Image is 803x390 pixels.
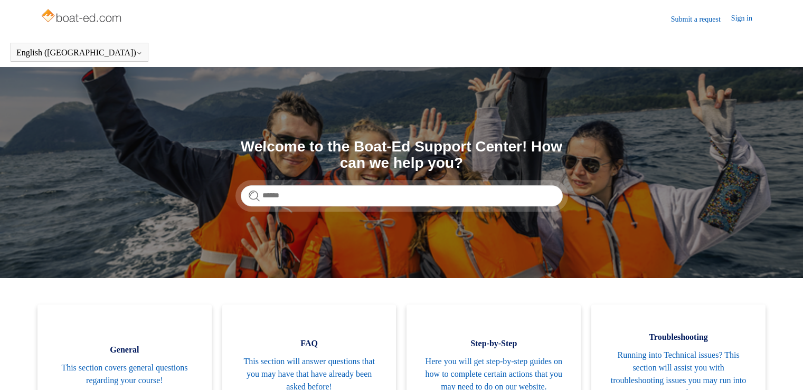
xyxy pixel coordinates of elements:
[238,337,381,350] span: FAQ
[40,6,124,27] img: Boat-Ed Help Center home page
[731,13,763,25] a: Sign in
[16,48,143,58] button: English ([GEOGRAPHIC_DATA])
[607,331,750,344] span: Troubleshooting
[53,362,196,387] span: This section covers general questions regarding your course!
[241,139,563,172] h1: Welcome to the Boat-Ed Support Center! How can we help you?
[241,185,563,206] input: Search
[422,337,565,350] span: Step-by-Step
[53,344,196,356] span: General
[768,355,795,382] div: Live chat
[671,14,731,25] a: Submit a request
